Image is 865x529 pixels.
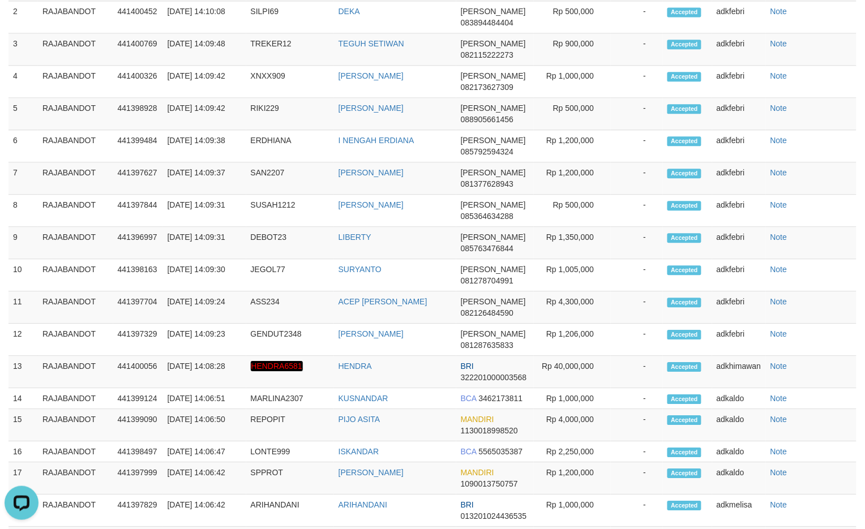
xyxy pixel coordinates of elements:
[461,341,513,350] span: Copy 081287635833 to clipboard
[339,297,427,306] a: ACEP [PERSON_NAME]
[246,33,334,66] td: TREKER12
[163,162,246,195] td: [DATE] 14:09:37
[667,362,701,372] span: Accepted
[667,265,701,275] span: Accepted
[461,479,518,488] span: Copy 1090013750757 to clipboard
[770,265,787,274] a: Note
[712,98,766,130] td: adkfebri
[611,227,663,259] td: -
[8,162,38,195] td: 7
[461,104,526,113] span: [PERSON_NAME]
[8,409,38,441] td: 15
[770,200,787,209] a: Note
[534,227,611,259] td: Rp 1,350,000
[38,388,113,409] td: RAJABANDOT
[339,233,371,242] a: LIBERTY
[339,136,414,145] a: I NENGAH ERDIANA
[339,7,360,16] a: DEKA
[113,1,163,33] td: 441400452
[479,447,523,456] span: Copy 5565035387 to clipboard
[38,66,113,98] td: RAJABANDOT
[461,244,513,253] span: Copy 085763476844 to clipboard
[163,66,246,98] td: [DATE] 14:09:42
[770,7,787,16] a: Note
[712,409,766,441] td: adkaldo
[163,324,246,356] td: [DATE] 14:09:23
[461,265,526,274] span: [PERSON_NAME]
[667,448,701,457] span: Accepted
[770,447,787,456] a: Note
[611,33,663,66] td: -
[461,7,526,16] span: [PERSON_NAME]
[667,330,701,339] span: Accepted
[113,98,163,130] td: 441398928
[770,39,787,48] a: Note
[38,195,113,227] td: RAJABANDOT
[667,7,701,17] span: Accepted
[534,130,611,162] td: Rp 1,200,000
[712,356,766,388] td: adkhimawan
[461,415,494,424] span: MANDIRI
[163,291,246,324] td: [DATE] 14:09:24
[712,162,766,195] td: adkfebri
[339,394,388,403] a: KUSNANDAR
[113,494,163,527] td: 441397829
[667,201,701,210] span: Accepted
[339,71,404,80] a: [PERSON_NAME]
[461,426,518,435] span: Copy 1130018998520 to clipboard
[712,441,766,462] td: adkaldo
[461,329,526,338] span: [PERSON_NAME]
[770,329,787,338] a: Note
[38,494,113,527] td: RAJABANDOT
[8,33,38,66] td: 3
[339,39,404,48] a: TEGUH SETIWAN
[38,441,113,462] td: RAJABANDOT
[113,227,163,259] td: 441396997
[461,83,513,92] span: Copy 082173627309 to clipboard
[113,388,163,409] td: 441399124
[611,409,663,441] td: -
[534,441,611,462] td: Rp 2,250,000
[113,66,163,98] td: 441400326
[8,259,38,291] td: 10
[113,162,163,195] td: 441397627
[611,1,663,33] td: -
[163,409,246,441] td: [DATE] 14:06:50
[461,200,526,209] span: [PERSON_NAME]
[8,195,38,227] td: 8
[667,415,701,425] span: Accepted
[611,441,663,462] td: -
[8,66,38,98] td: 4
[534,324,611,356] td: Rp 1,206,000
[339,415,380,424] a: PIJO ASITA
[163,1,246,33] td: [DATE] 14:10:08
[38,356,113,388] td: RAJABANDOT
[534,98,611,130] td: Rp 500,000
[611,66,663,98] td: -
[163,130,246,162] td: [DATE] 14:09:38
[712,227,766,259] td: adkfebri
[534,462,611,494] td: Rp 1,200,000
[246,259,334,291] td: JEGOL77
[163,441,246,462] td: [DATE] 14:06:47
[534,409,611,441] td: Rp 4,000,000
[712,195,766,227] td: adkfebri
[712,1,766,33] td: adkfebri
[534,1,611,33] td: Rp 500,000
[339,500,387,509] a: ARIHANDANI
[712,494,766,527] td: adkmelisa
[113,324,163,356] td: 441397329
[461,276,513,285] span: Copy 081278704991 to clipboard
[770,362,787,371] a: Note
[8,441,38,462] td: 16
[770,297,787,306] a: Note
[534,356,611,388] td: Rp 40,000,000
[38,227,113,259] td: RAJABANDOT
[339,168,404,177] a: [PERSON_NAME]
[534,259,611,291] td: Rp 1,005,000
[461,468,494,477] span: MANDIRI
[611,130,663,162] td: -
[611,259,663,291] td: -
[461,179,513,188] span: Copy 081377628943 to clipboard
[246,388,334,409] td: MARLINA2307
